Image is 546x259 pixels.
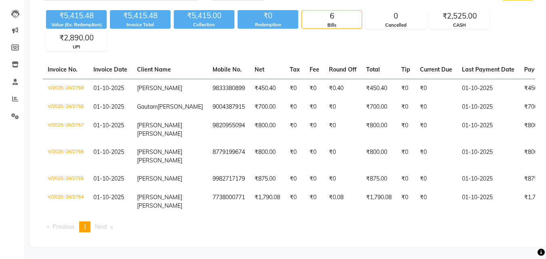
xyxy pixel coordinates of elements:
[285,98,305,116] td: ₹0
[361,170,396,188] td: ₹875.00
[213,66,242,73] span: Mobile No.
[396,143,415,170] td: ₹0
[361,143,396,170] td: ₹800.00
[415,188,457,215] td: ₹0
[324,79,361,98] td: ₹0.40
[43,143,89,170] td: V/2025-26/2756
[93,122,124,129] span: 01-10-2025
[430,22,489,29] div: CASH
[457,188,519,215] td: 01-10-2025
[46,44,106,51] div: UPI
[137,148,182,156] span: [PERSON_NAME]
[43,221,535,232] nav: Pagination
[208,98,250,116] td: 9004387915
[93,148,124,156] span: 01-10-2025
[137,122,182,129] span: [PERSON_NAME]
[208,116,250,143] td: 9820955094
[305,170,324,188] td: ₹0
[208,188,250,215] td: 7738000771
[137,175,182,182] span: [PERSON_NAME]
[324,116,361,143] td: ₹0
[250,98,285,116] td: ₹700.00
[83,223,86,230] span: 1
[366,11,426,22] div: 0
[305,188,324,215] td: ₹0
[302,22,362,29] div: Bills
[324,170,361,188] td: ₹0
[415,170,457,188] td: ₹0
[285,79,305,98] td: ₹0
[462,66,514,73] span: Last Payment Date
[305,79,324,98] td: ₹0
[93,103,124,110] span: 01-10-2025
[285,170,305,188] td: ₹0
[310,66,319,73] span: Fee
[396,188,415,215] td: ₹0
[285,116,305,143] td: ₹0
[95,223,107,230] span: Next
[208,79,250,98] td: 9833380899
[208,170,250,188] td: 9982717179
[46,21,107,28] div: Value (Ex. Redemption)
[174,10,234,21] div: ₹5,415.00
[174,21,234,28] div: Collection
[238,10,298,21] div: ₹0
[137,130,182,137] span: [PERSON_NAME]
[396,170,415,188] td: ₹0
[250,79,285,98] td: ₹450.40
[43,79,89,98] td: V/2025-26/2759
[250,188,285,215] td: ₹1,790.08
[250,143,285,170] td: ₹800.00
[110,21,171,28] div: Invoice Total
[366,66,380,73] span: Total
[48,66,78,73] span: Invoice No.
[305,143,324,170] td: ₹0
[250,116,285,143] td: ₹800.00
[324,98,361,116] td: ₹0
[53,223,75,230] span: Previous
[366,22,426,29] div: Cancelled
[93,194,124,201] span: 01-10-2025
[137,103,158,110] span: Gautam
[290,66,300,73] span: Tax
[46,32,106,44] div: ₹2,890.00
[43,98,89,116] td: V/2025-26/2758
[208,143,250,170] td: 8779199674
[158,103,203,110] span: [PERSON_NAME]
[430,11,489,22] div: ₹2,525.00
[238,21,298,28] div: Redemption
[415,143,457,170] td: ₹0
[415,98,457,116] td: ₹0
[361,79,396,98] td: ₹450.40
[324,143,361,170] td: ₹0
[329,66,356,73] span: Round Off
[361,188,396,215] td: ₹1,790.08
[396,79,415,98] td: ₹0
[415,79,457,98] td: ₹0
[396,116,415,143] td: ₹0
[401,66,410,73] span: Tip
[305,98,324,116] td: ₹0
[250,170,285,188] td: ₹875.00
[396,98,415,116] td: ₹0
[415,116,457,143] td: ₹0
[420,66,452,73] span: Current Due
[137,84,182,92] span: [PERSON_NAME]
[43,188,89,215] td: V/2025-26/2754
[457,98,519,116] td: 01-10-2025
[361,116,396,143] td: ₹800.00
[305,116,324,143] td: ₹0
[457,116,519,143] td: 01-10-2025
[324,188,361,215] td: ₹0.08
[93,66,127,73] span: Invoice Date
[457,170,519,188] td: 01-10-2025
[457,143,519,170] td: 01-10-2025
[137,66,171,73] span: Client Name
[302,11,362,22] div: 6
[43,116,89,143] td: V/2025-26/2757
[285,143,305,170] td: ₹0
[137,194,182,201] span: [PERSON_NAME]
[93,175,124,182] span: 01-10-2025
[137,157,182,164] span: [PERSON_NAME]
[361,98,396,116] td: ₹700.00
